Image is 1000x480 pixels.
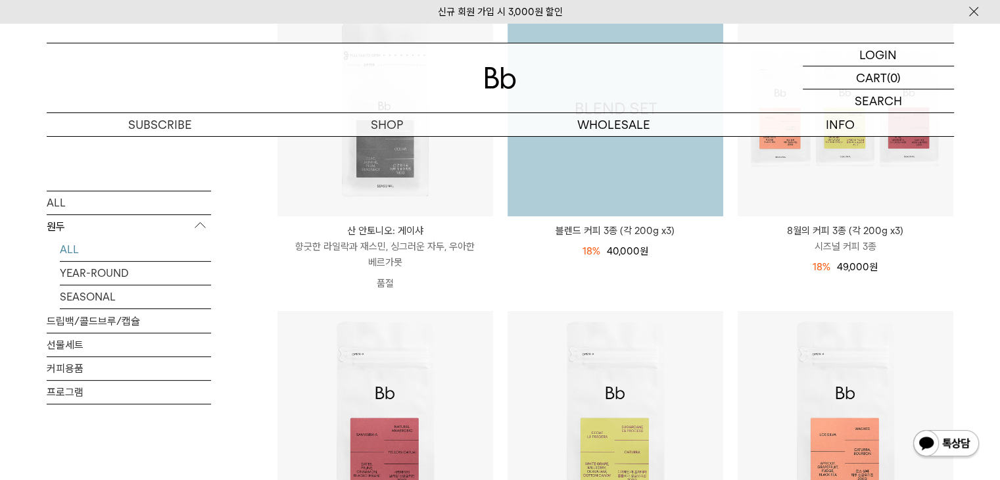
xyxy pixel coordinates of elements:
a: ALL [60,238,211,261]
a: 선물세트 [47,333,211,356]
span: 40,000 [607,245,648,257]
p: 산 안토니오: 게이샤 [277,223,493,239]
span: 원 [869,261,878,273]
p: 품절 [277,270,493,297]
a: SEASONAL [60,285,211,308]
p: 원두 [47,215,211,239]
span: 원 [640,245,648,257]
a: 프로그램 [47,381,211,404]
div: 18% [813,259,830,275]
a: LOGIN [803,43,954,66]
a: 블렌드 커피 3종 (각 200g x3) [508,223,723,239]
p: INFO [727,113,954,136]
p: 향긋한 라일락과 재스민, 싱그러운 자두, 우아한 베르가못 [277,239,493,270]
a: 커피용품 [47,357,211,380]
img: 카카오톡 채널 1:1 채팅 버튼 [912,429,980,460]
a: SUBSCRIBE [47,113,274,136]
p: 시즈널 커피 3종 [738,239,953,254]
p: CART [856,66,887,89]
a: 신규 회원 가입 시 3,000원 할인 [438,6,563,18]
a: YEAR-ROUND [60,262,211,285]
a: SHOP [274,113,500,136]
a: CART (0) [803,66,954,89]
a: 산 안토니오: 게이샤 향긋한 라일락과 재스민, 싱그러운 자두, 우아한 베르가못 [277,223,493,270]
span: 49,000 [837,261,878,273]
p: WHOLESALE [500,113,727,136]
img: 로고 [485,67,516,89]
p: (0) [887,66,901,89]
a: 8월의 커피 3종 (각 200g x3) 시즈널 커피 3종 [738,223,953,254]
p: LOGIN [859,43,897,66]
a: ALL [47,191,211,214]
a: 드립백/콜드브루/캡슐 [47,310,211,333]
p: SEARCH [855,89,902,112]
div: 18% [583,243,600,259]
p: 8월의 커피 3종 (각 200g x3) [738,223,953,239]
